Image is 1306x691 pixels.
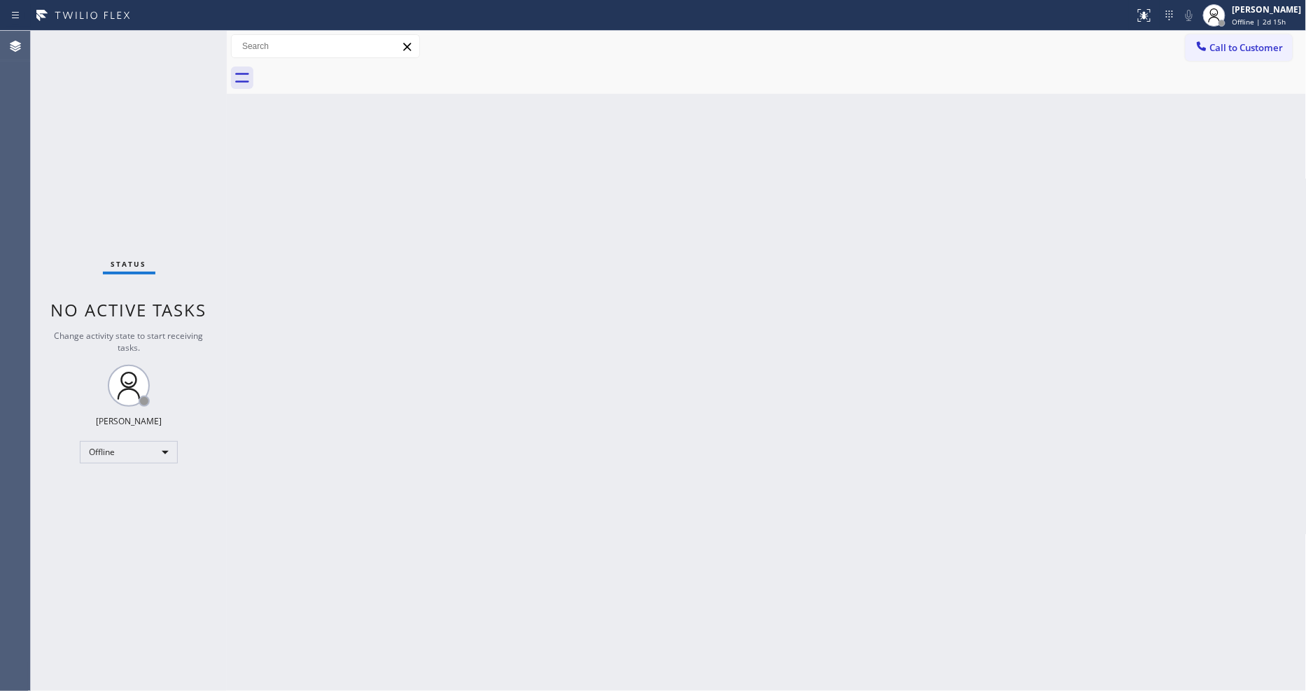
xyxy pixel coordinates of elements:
div: [PERSON_NAME] [1233,4,1302,15]
span: Offline | 2d 15h [1233,17,1286,27]
span: Change activity state to start receiving tasks. [55,330,204,354]
span: No active tasks [51,298,207,321]
div: [PERSON_NAME] [96,415,162,427]
span: Call to Customer [1210,41,1284,54]
div: Offline [80,441,178,463]
button: Call to Customer [1186,34,1293,61]
button: Mute [1179,6,1199,25]
span: Status [111,259,147,269]
input: Search [232,35,419,57]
